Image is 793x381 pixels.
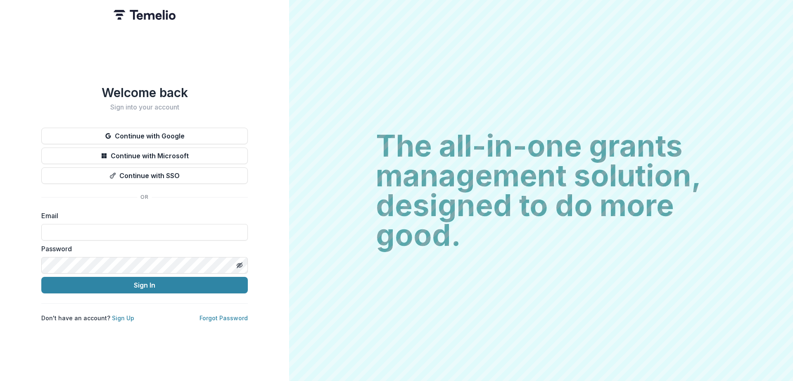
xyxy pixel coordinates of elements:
img: Temelio [114,10,176,20]
label: Password [41,244,243,254]
label: Email [41,211,243,221]
button: Continue with SSO [41,167,248,184]
button: Toggle password visibility [233,259,246,272]
button: Sign In [41,277,248,293]
a: Sign Up [112,314,134,321]
p: Don't have an account? [41,314,134,322]
h1: Welcome back [41,85,248,100]
button: Continue with Google [41,128,248,144]
button: Continue with Microsoft [41,148,248,164]
a: Forgot Password [199,314,248,321]
h2: Sign into your account [41,103,248,111]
